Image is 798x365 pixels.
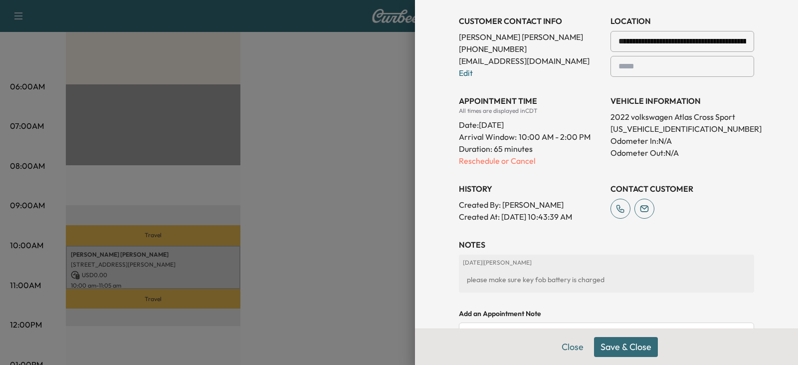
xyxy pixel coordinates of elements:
[459,115,602,131] div: Date: [DATE]
[610,147,754,159] p: Odometer Out: N/A
[463,271,750,289] div: please make sure key fob battery is charged
[459,199,602,211] p: Created By : [PERSON_NAME]
[610,15,754,27] h3: LOCATION
[459,15,602,27] h3: CUSTOMER CONTACT INFO
[459,155,602,167] p: Reschedule or Cancel
[610,183,754,195] h3: CONTACT CUSTOMER
[555,337,590,357] button: Close
[519,131,591,143] span: 10:00 AM - 2:00 PM
[459,239,754,251] h3: NOTES
[459,143,602,155] p: Duration: 65 minutes
[459,43,602,55] p: [PHONE_NUMBER]
[459,107,602,115] div: All times are displayed in CDT
[463,259,750,267] p: [DATE] | [PERSON_NAME]
[459,31,602,43] p: [PERSON_NAME] [PERSON_NAME]
[459,183,602,195] h3: History
[459,211,602,223] p: Created At : [DATE] 10:43:39 AM
[610,123,754,135] p: [US_VEHICLE_IDENTIFICATION_NUMBER]
[459,55,602,67] p: [EMAIL_ADDRESS][DOMAIN_NAME]
[459,131,602,143] p: Arrival Window:
[610,135,754,147] p: Odometer In: N/A
[610,111,754,123] p: 2022 volkswagen Atlas Cross Sport
[459,309,754,319] h4: Add an Appointment Note
[610,95,754,107] h3: VEHICLE INFORMATION
[459,68,473,78] a: Edit
[594,337,658,357] button: Save & Close
[459,95,602,107] h3: APPOINTMENT TIME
